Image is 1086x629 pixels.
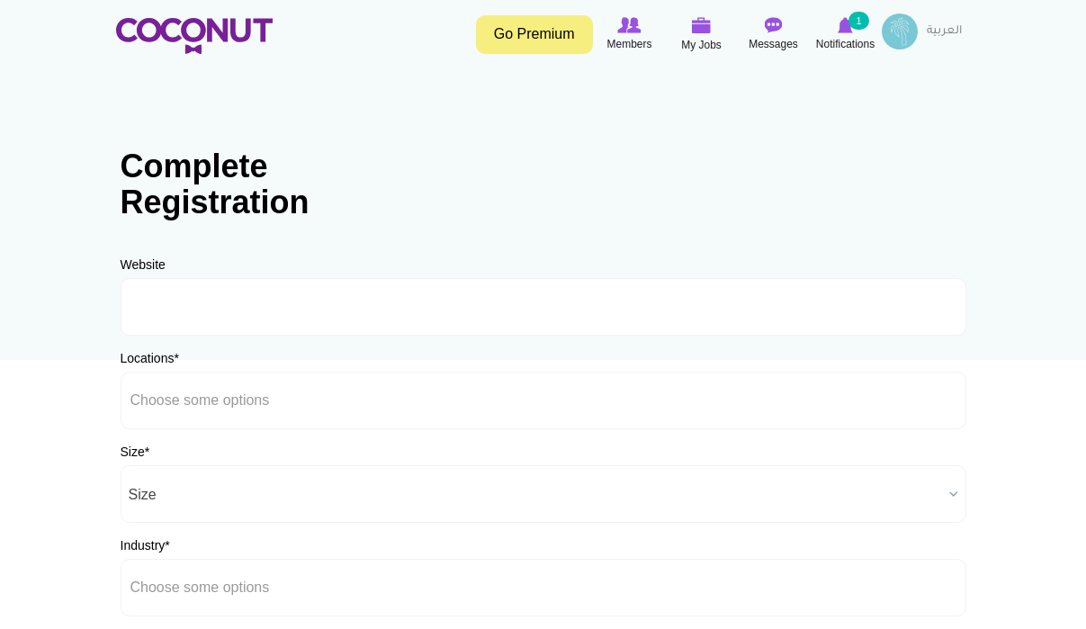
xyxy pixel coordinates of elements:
[765,17,783,33] img: Messages
[749,35,798,53] span: Messages
[116,18,273,54] img: Home
[738,13,810,55] a: Messages Messages
[816,35,875,53] span: Notifications
[121,443,150,461] label: Size
[165,538,169,553] span: This field is required.
[681,36,722,54] span: My Jobs
[121,148,346,220] h1: Complete Registration
[129,466,942,524] span: Size
[121,256,166,274] label: Website
[918,13,971,49] a: العربية
[121,349,179,367] label: Locations
[617,17,641,33] img: Browse Members
[476,15,593,54] a: Go Premium
[121,536,170,554] label: Industry
[692,17,712,33] img: My Jobs
[838,17,853,33] img: Notifications
[145,445,149,459] span: This field is required.
[594,13,666,55] a: Browse Members Members
[810,13,882,55] a: Notifications Notifications 1
[174,351,178,365] span: This field is required.
[666,13,738,56] a: My Jobs My Jobs
[606,35,651,53] span: Members
[848,12,868,30] small: 1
